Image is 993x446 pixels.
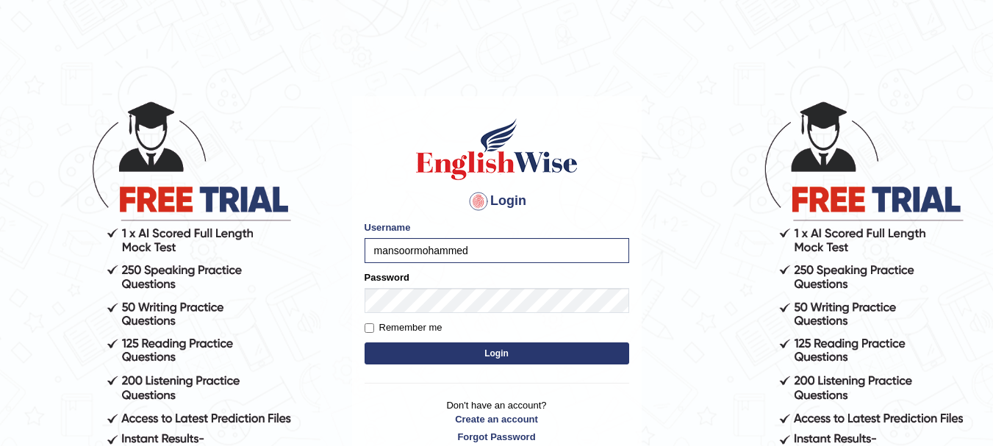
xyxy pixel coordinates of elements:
p: Don't have an account? [365,398,629,444]
button: Login [365,342,629,364]
label: Password [365,270,409,284]
a: Create an account [365,412,629,426]
img: Logo of English Wise sign in for intelligent practice with AI [413,116,581,182]
label: Username [365,220,411,234]
input: Remember me [365,323,374,333]
h4: Login [365,190,629,213]
label: Remember me [365,320,442,335]
a: Forgot Password [365,430,629,444]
